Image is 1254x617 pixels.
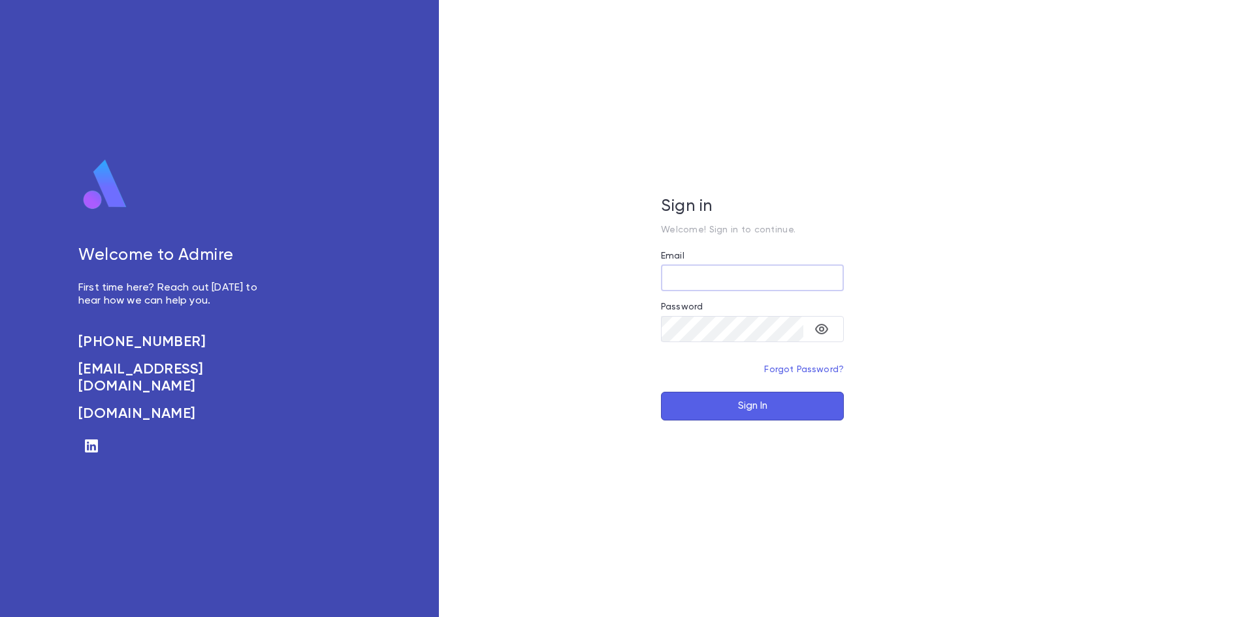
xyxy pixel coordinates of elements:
a: [EMAIL_ADDRESS][DOMAIN_NAME] [78,361,272,395]
button: Sign In [661,392,844,420]
img: logo [78,159,132,211]
h5: Welcome to Admire [78,246,272,266]
p: First time here? Reach out [DATE] to hear how we can help you. [78,281,272,308]
label: Password [661,302,703,312]
a: Forgot Password? [764,365,844,374]
button: toggle password visibility [809,316,835,342]
p: Welcome! Sign in to continue. [661,225,844,235]
label: Email [661,251,684,261]
a: [DOMAIN_NAME] [78,405,272,422]
a: [PHONE_NUMBER] [78,334,272,351]
h5: Sign in [661,197,844,217]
